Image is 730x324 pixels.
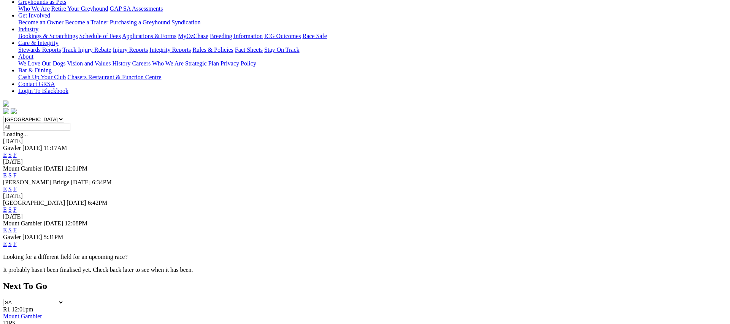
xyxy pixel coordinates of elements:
[3,172,7,179] a: E
[3,206,7,213] a: E
[18,81,55,87] a: Contact GRSA
[110,5,163,12] a: GAP SA Assessments
[3,158,727,165] div: [DATE]
[152,60,184,67] a: Who We Are
[18,88,68,94] a: Login To Blackbook
[8,186,12,192] a: S
[18,74,66,80] a: Cash Up Your Club
[302,33,327,39] a: Race Safe
[8,172,12,179] a: S
[44,220,63,227] span: [DATE]
[18,46,727,53] div: Care & Integrity
[185,60,219,67] a: Strategic Plan
[3,227,7,233] a: E
[18,33,78,39] a: Bookings & Scratchings
[22,145,42,151] span: [DATE]
[264,33,301,39] a: ICG Outcomes
[8,241,12,247] a: S
[13,206,17,213] a: F
[88,200,108,206] span: 6:42PM
[3,179,70,185] span: [PERSON_NAME] Bridge
[221,60,256,67] a: Privacy Policy
[3,186,7,192] a: E
[3,123,70,131] input: Select date
[112,60,130,67] a: History
[11,108,17,114] img: twitter.svg
[62,46,111,53] a: Track Injury Rebate
[92,179,112,185] span: 6:34PM
[18,46,61,53] a: Stewards Reports
[149,46,191,53] a: Integrity Reports
[3,101,9,107] img: logo-grsa-white.png
[3,131,28,137] span: Loading...
[132,60,151,67] a: Careers
[8,206,12,213] a: S
[65,165,87,172] span: 12:01PM
[18,60,65,67] a: We Love Our Dogs
[13,172,17,179] a: F
[18,33,727,40] div: Industry
[18,26,38,32] a: Industry
[51,5,108,12] a: Retire Your Greyhound
[79,33,121,39] a: Schedule of Fees
[18,5,727,12] div: Greyhounds as Pets
[264,46,299,53] a: Stay On Track
[122,33,176,39] a: Applications & Forms
[13,152,17,158] a: F
[44,234,63,240] span: 5:31PM
[44,145,67,151] span: 11:17AM
[22,234,42,240] span: [DATE]
[67,74,161,80] a: Chasers Restaurant & Function Centre
[18,19,63,26] a: Become an Owner
[3,138,727,145] div: [DATE]
[18,60,727,67] div: About
[3,165,42,172] span: Mount Gambier
[8,227,12,233] a: S
[44,165,63,172] span: [DATE]
[3,145,21,151] span: Gawler
[3,220,42,227] span: Mount Gambier
[71,179,91,185] span: [DATE]
[12,306,33,313] span: 12:01pm
[3,193,727,200] div: [DATE]
[67,200,86,206] span: [DATE]
[3,152,7,158] a: E
[65,220,87,227] span: 12:08PM
[3,108,9,114] img: facebook.svg
[3,306,10,313] span: R1
[18,19,727,26] div: Get Involved
[3,313,42,319] a: Mount Gambier
[178,33,208,39] a: MyOzChase
[18,53,33,60] a: About
[8,152,12,158] a: S
[3,241,7,247] a: E
[3,213,727,220] div: [DATE]
[110,19,170,26] a: Purchasing a Greyhound
[171,19,200,26] a: Syndication
[13,241,17,247] a: F
[18,74,727,81] div: Bar & Dining
[3,254,727,260] p: Looking for a different field for an upcoming race?
[235,46,263,53] a: Fact Sheets
[18,40,59,46] a: Care & Integrity
[13,186,17,192] a: F
[13,227,17,233] a: F
[3,200,65,206] span: [GEOGRAPHIC_DATA]
[18,12,50,19] a: Get Involved
[3,234,21,240] span: Gawler
[3,281,727,291] h2: Next To Go
[210,33,263,39] a: Breeding Information
[65,19,108,26] a: Become a Trainer
[3,267,193,273] partial: It probably hasn't been finalised yet. Check back later to see when it has been.
[192,46,233,53] a: Rules & Policies
[67,60,111,67] a: Vision and Values
[18,67,52,73] a: Bar & Dining
[18,5,50,12] a: Who We Are
[113,46,148,53] a: Injury Reports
